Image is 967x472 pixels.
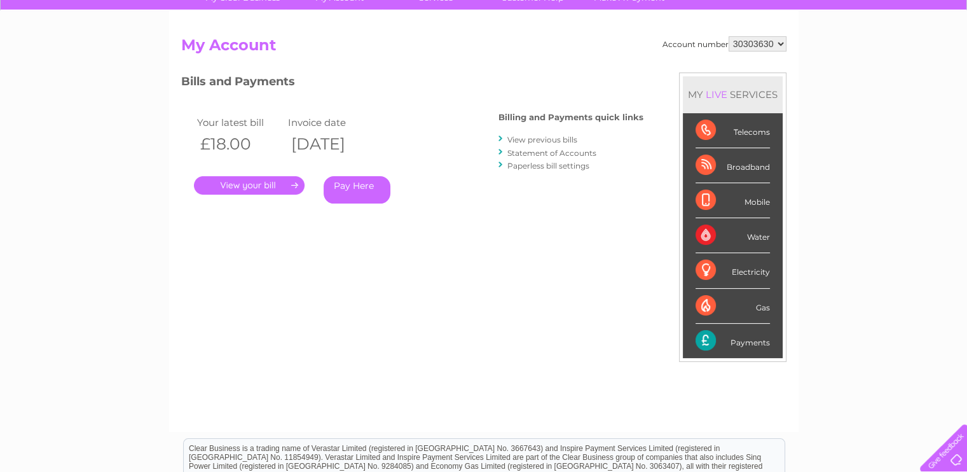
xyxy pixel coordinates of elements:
[324,176,390,204] a: Pay Here
[696,324,770,358] div: Payments
[662,36,786,52] div: Account number
[184,7,785,62] div: Clear Business is a trading name of Verastar Limited (registered in [GEOGRAPHIC_DATA] No. 3667643...
[285,114,376,131] td: Invoice date
[181,73,643,95] h3: Bills and Payments
[696,183,770,218] div: Mobile
[194,114,285,131] td: Your latest bill
[34,33,99,72] img: logo.png
[498,113,643,122] h4: Billing and Payments quick links
[194,176,305,195] a: .
[925,54,955,64] a: Log out
[696,148,770,183] div: Broadband
[703,88,730,101] div: LIVE
[507,135,577,144] a: View previous bills
[285,131,376,157] th: [DATE]
[181,36,786,60] h2: My Account
[727,6,815,22] a: 0333 014 3131
[775,54,803,64] a: Energy
[194,131,285,157] th: £18.00
[811,54,849,64] a: Telecoms
[507,161,589,170] a: Paperless bill settings
[882,54,914,64] a: Contact
[856,54,875,64] a: Blog
[743,54,767,64] a: Water
[696,253,770,288] div: Electricity
[507,148,596,158] a: Statement of Accounts
[696,113,770,148] div: Telecoms
[683,76,783,113] div: MY SERVICES
[696,218,770,253] div: Water
[696,289,770,324] div: Gas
